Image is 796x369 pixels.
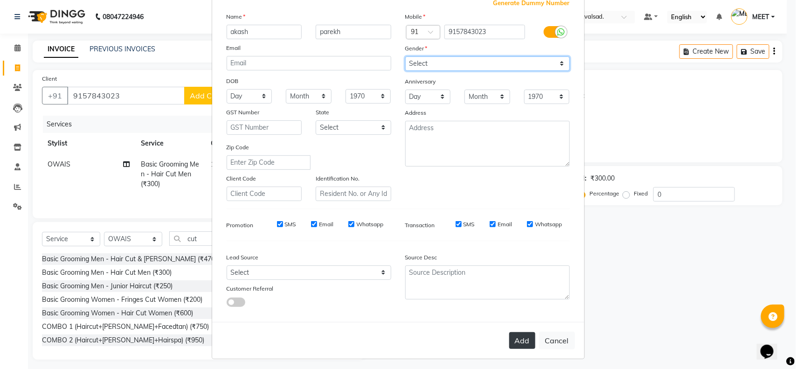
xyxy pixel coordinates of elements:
label: Customer Referral [227,285,274,293]
label: DOB [227,77,239,85]
input: Email [227,56,391,70]
label: State [316,108,329,117]
input: Resident No. or Any Id [316,187,391,201]
label: Whatsapp [535,220,562,229]
input: Last Name [316,25,391,39]
label: Anniversary [405,77,436,86]
input: Mobile [444,25,525,39]
label: Zip Code [227,143,249,152]
label: Email [498,220,512,229]
label: Name [227,13,246,21]
iframe: chat widget [757,332,787,360]
label: Identification No. [316,174,360,183]
label: Whatsapp [356,220,383,229]
label: SMS [285,220,296,229]
button: Add [509,332,535,349]
input: Client Code [227,187,302,201]
button: Cancel [539,332,575,349]
label: Promotion [227,221,254,230]
label: Email [319,220,333,229]
input: GST Number [227,120,302,135]
label: Gender [405,44,428,53]
label: Mobile [405,13,426,21]
label: Source Desc [405,253,437,262]
input: First Name [227,25,302,39]
label: Email [227,44,241,52]
label: SMS [464,220,475,229]
label: Transaction [405,221,435,230]
label: GST Number [227,108,260,117]
label: Lead Source [227,253,259,262]
input: Enter Zip Code [227,155,311,170]
label: Client Code [227,174,256,183]
label: Address [405,109,427,117]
